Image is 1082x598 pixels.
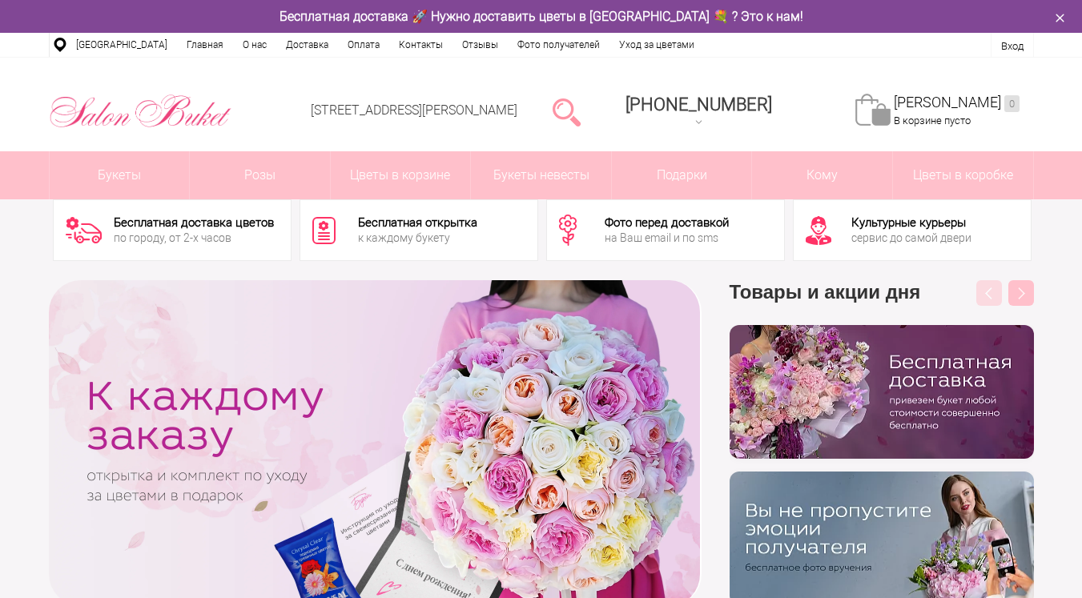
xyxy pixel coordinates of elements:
[752,151,892,199] span: Кому
[612,151,752,199] a: Подарки
[49,90,232,132] img: Цветы Нижний Новгород
[114,217,274,229] div: Бесплатная доставка цветов
[894,114,971,126] span: В корзине пусто
[389,33,453,57] a: Контакты
[37,8,1046,25] div: Бесплатная доставка 🚀 Нужно доставить цветы в [GEOGRAPHIC_DATA] 💐 ? Это к нам!
[331,151,471,199] a: Цветы в корзине
[609,33,704,57] a: Уход за цветами
[50,151,190,199] a: Букеты
[893,151,1033,199] a: Цветы в коробке
[894,94,1020,112] a: [PERSON_NAME]
[471,151,611,199] a: Букеты невесты
[730,280,1034,325] h3: Товары и акции дня
[190,151,330,199] a: Розы
[233,33,276,57] a: О нас
[66,33,177,57] a: [GEOGRAPHIC_DATA]
[1001,40,1024,52] a: Вход
[625,94,772,114] span: [PHONE_NUMBER]
[616,89,782,134] a: [PHONE_NUMBER]
[730,325,1034,459] img: hpaj04joss48rwypv6hbykmvk1dj7zyr.png.webp
[851,232,971,243] div: сервис до самой двери
[311,102,517,118] a: [STREET_ADDRESS][PERSON_NAME]
[177,33,233,57] a: Главная
[1008,280,1034,306] button: Next
[338,33,389,57] a: Оплата
[453,33,508,57] a: Отзывы
[114,232,274,243] div: по городу, от 2-х часов
[276,33,338,57] a: Доставка
[508,33,609,57] a: Фото получателей
[605,217,729,229] div: Фото перед доставкой
[358,217,477,229] div: Бесплатная открытка
[1004,95,1020,112] ins: 0
[851,217,971,229] div: Культурные курьеры
[605,232,729,243] div: на Ваш email и по sms
[358,232,477,243] div: к каждому букету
